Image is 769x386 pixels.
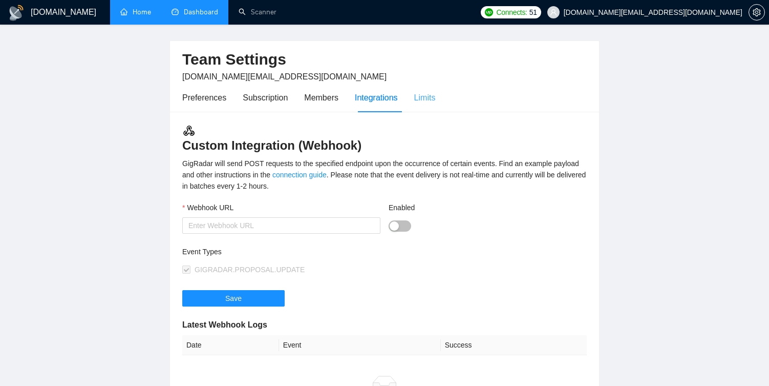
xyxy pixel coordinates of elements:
th: Success [441,335,587,355]
div: Preferences [182,91,226,104]
img: logo [8,5,25,21]
span: GIGRADAR.PROPOSAL.UPDATE [195,266,305,274]
span: setting [749,8,764,16]
div: Subscription [243,91,288,104]
a: connection guide [272,171,327,179]
input: Webhook URL [182,217,380,234]
th: Date [182,335,279,355]
button: setting [749,4,765,21]
span: [DOMAIN_NAME][EMAIL_ADDRESS][DOMAIN_NAME] [182,72,387,81]
label: Event Types [182,246,222,257]
img: upwork-logo.png [485,8,493,16]
label: Webhook URL [182,202,233,213]
div: Members [304,91,338,104]
img: webhook.3a52c8ec.svg [182,124,196,137]
div: Limits [414,91,436,104]
a: searchScanner [239,8,276,16]
span: user [550,9,557,16]
h3: Custom Integration (Webhook) [182,124,587,154]
button: Save [182,290,285,307]
label: Enabled [389,202,415,213]
div: Integrations [355,91,398,104]
button: Enabled [389,220,411,232]
a: homeHome [120,8,151,16]
span: 51 [529,7,537,18]
th: Event [279,335,441,355]
span: Connects: [496,7,527,18]
span: Save [225,293,242,304]
div: GigRadar will send POST requests to the specified endpoint upon the occurrence of certain events.... [182,158,587,192]
a: dashboardDashboard [172,8,218,16]
h2: Team Settings [182,49,587,70]
h5: Latest Webhook Logs [182,319,587,331]
a: setting [749,8,765,16]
